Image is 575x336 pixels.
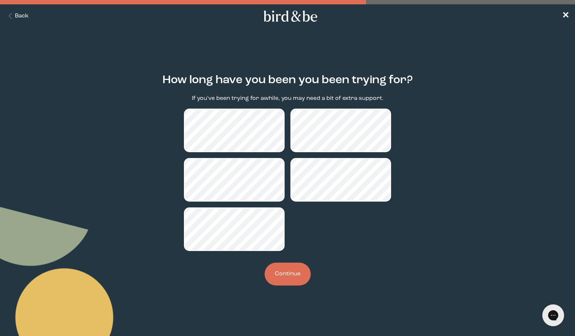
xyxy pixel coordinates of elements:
iframe: Gorgias live chat messenger [539,302,568,329]
p: If you've been trying for awhile, you may need a bit of extra support. [192,94,383,103]
h2: How long have you been you been trying for? [162,72,413,89]
a: ✕ [562,10,569,23]
button: Continue [265,263,311,286]
button: Back Button [6,12,29,20]
span: ✕ [562,12,569,20]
